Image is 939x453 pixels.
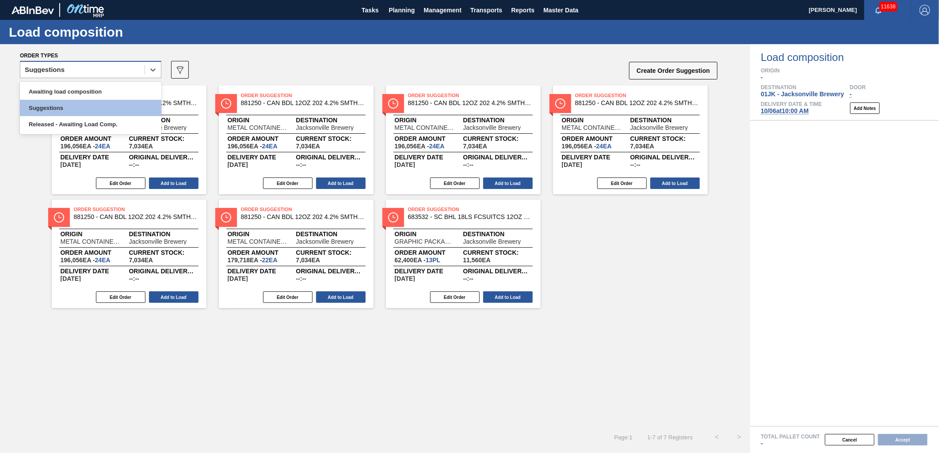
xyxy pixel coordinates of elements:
span: 10/06 at 10:00 AM [761,107,809,114]
span: 10/06/2025 [228,162,248,168]
span: 683532 - SC BHL 18LS FCSUITCS 12OZ 0123 167 ABICC [408,214,532,220]
span: 10/06/2025 [395,276,415,282]
span: 24,EA [262,143,278,150]
span: 196,056EA-24EA [61,143,111,149]
span: Order amount [228,136,296,141]
span: statusOrder Suggestion881250 - CAN BDL 12OZ 202 4.2% SMTH 0924 6PACK 06OriginMETAL CONTAINER CORP... [386,86,541,194]
span: METAL CONTAINER CORPORATION [395,125,454,131]
span: Origin [562,117,630,123]
div: Released - Awaiting Load Comp. [20,116,161,132]
span: ,7,034,EA, [296,257,321,263]
button: Add to Load [316,291,366,303]
span: 22,EA [262,257,278,264]
div: Awaiting load composition [20,83,161,100]
span: 11638 [879,2,897,11]
span: 24,EA [95,143,111,150]
span: Destination [630,117,699,123]
span: statusOrder Suggestion881250 - CAN BDL 12OZ 202 4.2% SMTH 0924 6PACK 06OriginMETAL CONTAINER CORP... [219,200,374,308]
span: Delivery Date [61,268,129,274]
span: 196,056EA-24EA [61,257,111,263]
span: Current Stock: [129,136,198,141]
span: Current Stock: [463,136,532,141]
span: Jacksonville Brewery [463,238,521,245]
span: Delivery Date [61,155,129,160]
img: status [388,212,398,223]
button: > [728,426,750,448]
span: statusOrder Suggestion881250 - CAN BDL 12OZ 202 4.2% SMTH 0924 6PACK 06OriginMETAL CONTAINER CORP... [52,86,206,194]
span: 10/06/2025 [61,162,81,168]
span: METAL CONTAINER CORPORATION [228,238,287,245]
span: --:-- [463,162,473,168]
span: Delivery Date [395,268,463,274]
button: < [706,426,728,448]
span: statusOrder Suggestion683532 - SC BHL 18LS FCSUITCS 12OZ 0123 167 ABICCOriginGRAPHIC PACKAGING IN... [386,200,541,308]
span: Order amount [228,250,296,255]
div: Suggestions [20,100,161,116]
span: Destination [463,117,532,123]
span: Destination [296,231,365,237]
span: Current Stock: [463,250,532,255]
img: status [221,212,231,223]
img: status [54,212,64,223]
span: Jacksonville Brewery [630,125,688,131]
span: Planning [389,5,415,15]
span: Original delivery time [630,155,699,160]
span: Origin [228,231,296,237]
button: Edit Order [263,291,313,303]
img: status [555,98,565,109]
span: Jacksonville Brewery [129,238,187,245]
span: Page : 1 [614,434,632,441]
span: Order Suggestion [241,205,365,214]
span: 196,056EA-24EA [395,143,445,149]
span: 179,718EA-22EA [228,257,278,263]
span: Load composition [761,52,939,63]
span: Destination [129,117,198,123]
button: Add to Load [483,177,533,189]
span: Destination [296,117,365,123]
span: --:-- [296,162,306,168]
span: Origin [395,231,463,237]
span: Original delivery time [296,155,365,160]
span: - [850,91,852,98]
span: 62,400EA-13PL [395,257,441,263]
button: Add to Load [316,177,366,189]
img: Logout [920,5,930,15]
span: METAL CONTAINER CORPORATION [61,238,120,245]
span: Jacksonville Brewery [463,125,521,131]
button: Create Order Suggestion [629,62,718,79]
span: ,7,034,EA, [630,143,655,149]
img: TNhmsLtSVTkK8tSr43FrP2fwEKptu5GPRR3wAAAABJRU5ErkJggg== [11,6,54,14]
span: ,7,034,EA, [129,143,153,149]
span: Order Suggestion [575,91,699,100]
span: Management [424,5,462,15]
span: Origin [761,68,939,73]
span: Destination [761,85,850,90]
span: statusOrder Suggestion881250 - CAN BDL 12OZ 202 4.2% SMTH 0924 6PACK 06OriginMETAL CONTAINER CORP... [219,86,374,194]
img: status [221,98,231,109]
span: Order amount [395,250,463,255]
span: Jacksonville Brewery [296,125,354,131]
span: Destination [463,231,532,237]
span: Tasks [360,5,380,15]
span: 13,PL [426,257,440,264]
span: 24,EA [95,257,111,264]
span: 10/06/2025 [61,276,81,282]
button: Edit Order [597,177,647,189]
span: Delivery Date [562,155,630,160]
span: 10/06/2025 [395,162,415,168]
span: Original delivery time [463,155,532,160]
span: 01JK - Jacksonville Brewery [761,91,844,98]
span: Delivery Date [395,155,463,160]
span: 196,056EA-24EA [228,143,278,149]
span: Order Suggestion [408,91,532,100]
button: Edit Order [96,291,145,303]
span: Current Stock: [630,136,699,141]
div: Suggestions [25,67,65,73]
span: Reports [511,5,534,15]
span: statusOrder Suggestion881250 - CAN BDL 12OZ 202 4.2% SMTH 0924 6PACK 06OriginMETAL CONTAINER CORP... [553,86,708,194]
span: Origin [228,117,296,123]
span: 24,EA [596,143,612,150]
button: Edit Order [96,177,145,189]
span: Order Suggestion [241,91,365,100]
span: METAL CONTAINER CORPORATION [562,125,622,131]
